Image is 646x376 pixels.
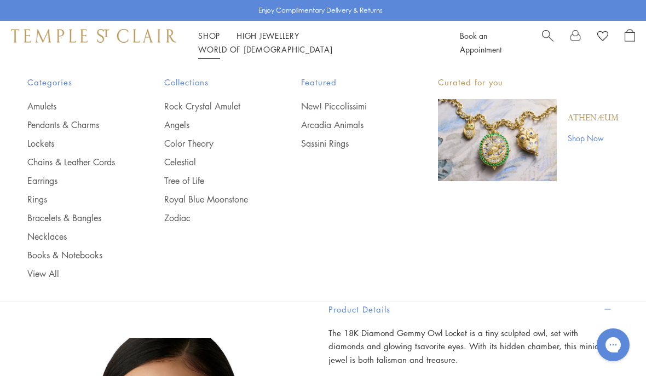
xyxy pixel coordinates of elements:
a: Rock Crystal Amulet [164,100,257,112]
a: Color Theory [164,137,257,149]
a: Lockets [27,137,120,149]
a: Necklaces [27,230,120,242]
a: Search [542,29,553,56]
a: World of [DEMOGRAPHIC_DATA]World of [DEMOGRAPHIC_DATA] [198,44,332,55]
a: Zodiac [164,212,257,224]
p: Enjoy Complimentary Delivery & Returns [258,5,383,16]
a: Tree of Life [164,175,257,187]
span: Collections [164,76,257,89]
a: Pendants & Charms [27,119,120,131]
a: High JewelleryHigh Jewellery [237,30,299,41]
a: Earrings [27,175,120,187]
a: Chains & Leather Cords [27,156,120,168]
span: The 18K Diamond Gemmy Owl Locket is a tiny sculpted owl, set with diamonds and glowing tsavorite ... [328,327,613,366]
a: Books & Notebooks [27,249,120,261]
a: Royal Blue Moonstone [164,193,257,205]
a: ShopShop [198,30,220,41]
a: Shop Now [568,132,619,144]
a: Book an Appointment [460,30,501,55]
span: Featured [301,76,394,89]
span: Categories [27,76,120,89]
a: Arcadia Animals [301,119,394,131]
a: View All [27,268,120,280]
a: View Wishlist [597,29,608,45]
iframe: Gorgias live chat messenger [591,325,635,365]
a: Bracelets & Bangles [27,212,120,224]
img: Temple St. Clair [11,29,176,42]
button: Product Details [328,297,613,322]
a: Angels [164,119,257,131]
a: Celestial [164,156,257,168]
a: Sassini Rings [301,137,394,149]
nav: Main navigation [198,29,435,56]
a: New! Piccolissimi [301,100,394,112]
a: Rings [27,193,120,205]
a: Open Shopping Bag [625,29,635,56]
a: Amulets [27,100,120,112]
p: Curated for you [438,76,619,89]
a: Athenæum [568,112,619,124]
